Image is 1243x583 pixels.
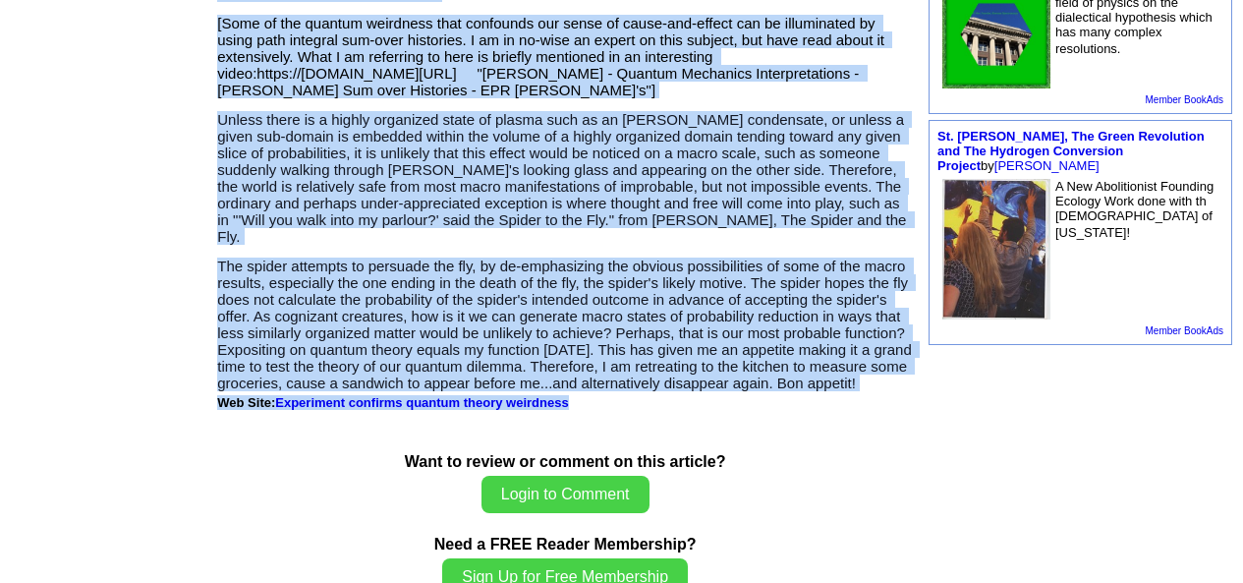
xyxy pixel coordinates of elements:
[217,65,863,98] span: "[PERSON_NAME] - Quantum Mechanics Interpretations - [PERSON_NAME] Sum over Histories - EPR [PERS...
[405,453,726,470] b: Want to review or comment on this article?
[942,179,1050,320] img: 68260.jpeg
[256,65,264,82] span: h
[217,395,568,410] font: Web Site:
[481,476,650,513] button: Login to Comment
[217,258,916,391] span: The spider attempts to persuade the fly, by de-emphasizing the obvious possibilities of some of t...
[275,395,568,410] a: Experiment confirms quantum theory weirdness
[1146,94,1223,105] a: Member BookAds
[434,536,697,553] b: Need a FREE Reader Membership?
[994,158,1100,173] a: [PERSON_NAME]
[217,111,910,245] span: Unless there is a highly organized state of plasma such as an [PERSON_NAME] condensate, or unless...
[217,15,888,82] span: [Some of the quantum weirdness that confounds our sense of cause-and-effect can be illuminated by...
[481,486,650,502] a: Login to Comment
[937,129,1205,173] font: by
[937,129,1205,173] a: St. [PERSON_NAME], The Green Revolution and The Hydrogen Conversion Project
[1055,179,1214,240] font: A New Abolitionist Founding Ecology Work done with th [DEMOGRAPHIC_DATA] of [US_STATE]!
[265,65,457,82] a: ttps://[DOMAIN_NAME][URL]
[1146,325,1223,336] a: Member BookAds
